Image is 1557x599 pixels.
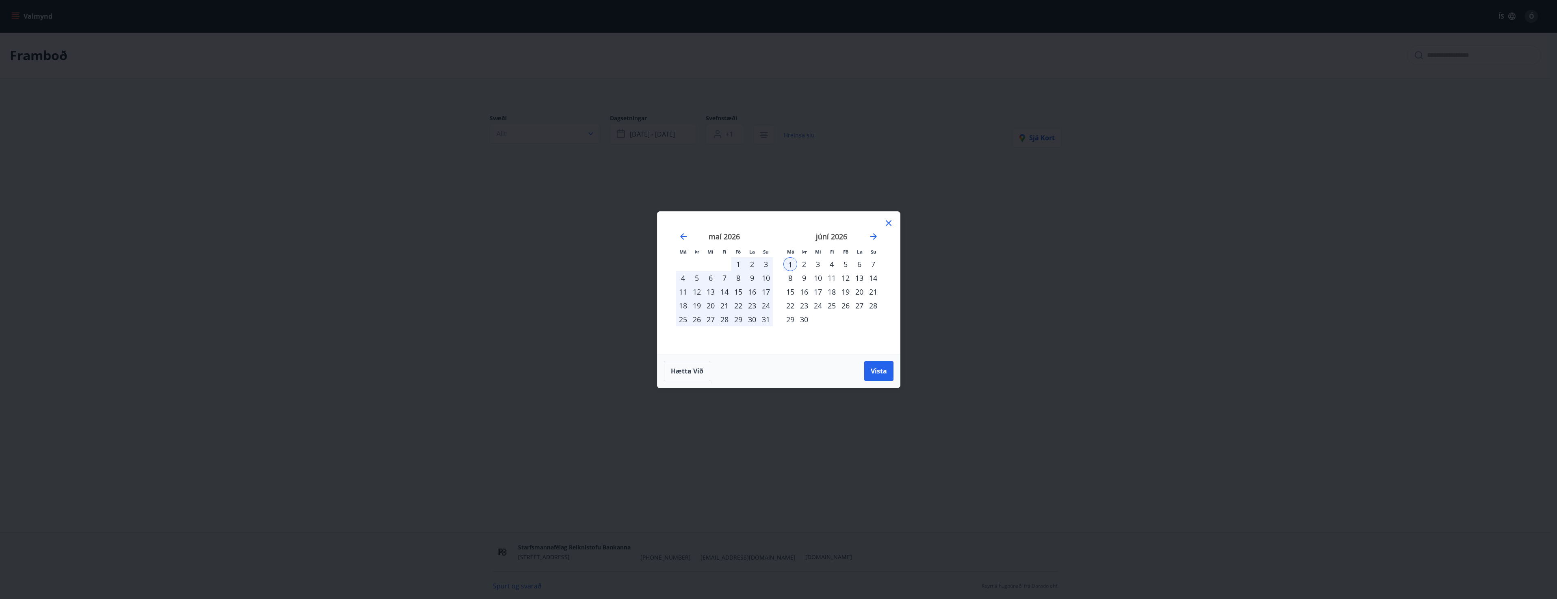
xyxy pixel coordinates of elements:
div: 22 [731,299,745,313]
div: 25 [676,313,690,326]
div: 6 [704,271,718,285]
div: 9 [797,271,811,285]
td: Choose mánudagur, 8. júní 2026 as your check-in date. It’s available. [783,271,797,285]
small: Þr [694,249,699,255]
div: 15 [731,285,745,299]
td: Choose sunnudagur, 14. júní 2026 as your check-in date. It’s available. [866,271,880,285]
div: 3 [759,257,773,271]
div: 16 [745,285,759,299]
td: Choose fimmtudagur, 4. júní 2026 as your check-in date. It’s available. [825,257,839,271]
div: 29 [731,313,745,326]
div: 7 [866,257,880,271]
div: 10 [759,271,773,285]
td: Selected. sunnudagur, 17. maí 2026 [759,285,773,299]
div: 18 [676,299,690,313]
td: Selected. laugardagur, 23. maí 2026 [745,299,759,313]
td: Selected. laugardagur, 2. maí 2026 [745,257,759,271]
div: 8 [783,271,797,285]
div: 5 [839,257,852,271]
td: Selected. sunnudagur, 24. maí 2026 [759,299,773,313]
td: Selected. miðvikudagur, 6. maí 2026 [704,271,718,285]
small: Fi [830,249,834,255]
td: Selected as end date. mánudagur, 1. júní 2026 [783,257,797,271]
div: 5 [690,271,704,285]
td: Choose miðvikudagur, 24. júní 2026 as your check-in date. It’s available. [811,299,825,313]
small: Má [679,249,687,255]
td: Choose sunnudagur, 7. júní 2026 as your check-in date. It’s available. [866,257,880,271]
td: Selected. sunnudagur, 31. maí 2026 [759,313,773,326]
div: 2 [797,257,811,271]
td: Selected. mánudagur, 18. maí 2026 [676,299,690,313]
td: Choose laugardagur, 20. júní 2026 as your check-in date. It’s available. [852,285,866,299]
small: Su [763,249,769,255]
td: Choose miðvikudagur, 10. júní 2026 as your check-in date. It’s available. [811,271,825,285]
td: Choose mánudagur, 29. júní 2026 as your check-in date. It’s available. [783,313,797,326]
td: Choose sunnudagur, 28. júní 2026 as your check-in date. It’s available. [866,299,880,313]
td: Choose föstudagur, 5. júní 2026 as your check-in date. It’s available. [839,257,852,271]
small: Má [787,249,794,255]
div: 4 [825,257,839,271]
div: 30 [745,313,759,326]
td: Choose mánudagur, 22. júní 2026 as your check-in date. It’s available. [783,299,797,313]
td: Selected. þriðjudagur, 26. maí 2026 [690,313,704,326]
td: Choose þriðjudagur, 30. júní 2026 as your check-in date. It’s available. [797,313,811,326]
div: 17 [811,285,825,299]
div: 24 [811,299,825,313]
div: 25 [825,299,839,313]
small: Fö [735,249,741,255]
td: Selected. laugardagur, 9. maí 2026 [745,271,759,285]
td: Choose miðvikudagur, 3. júní 2026 as your check-in date. It’s available. [811,257,825,271]
div: 27 [852,299,866,313]
td: Selected. mánudagur, 25. maí 2026 [676,313,690,326]
div: 13 [852,271,866,285]
td: Choose laugardagur, 27. júní 2026 as your check-in date. It’s available. [852,299,866,313]
td: Selected. föstudagur, 29. maí 2026 [731,313,745,326]
div: 12 [690,285,704,299]
div: 23 [745,299,759,313]
div: 6 [852,257,866,271]
div: 2 [745,257,759,271]
td: Choose sunnudagur, 21. júní 2026 as your check-in date. It’s available. [866,285,880,299]
div: 26 [690,313,704,326]
span: Vista [871,367,887,375]
strong: júní 2026 [816,232,847,241]
div: 30 [797,313,811,326]
td: Selected. fimmtudagur, 28. maí 2026 [718,313,731,326]
small: Fö [843,249,848,255]
td: Choose þriðjudagur, 16. júní 2026 as your check-in date. It’s available. [797,285,811,299]
small: Mi [815,249,821,255]
div: 19 [839,285,852,299]
td: Choose þriðjudagur, 2. júní 2026 as your check-in date. It’s available. [797,257,811,271]
td: Selected. sunnudagur, 10. maí 2026 [759,271,773,285]
td: Choose föstudagur, 12. júní 2026 as your check-in date. It’s available. [839,271,852,285]
small: Þr [802,249,807,255]
div: 9 [745,271,759,285]
td: Selected. miðvikudagur, 20. maí 2026 [704,299,718,313]
div: 21 [718,299,731,313]
td: Selected. laugardagur, 16. maí 2026 [745,285,759,299]
td: Selected. mánudagur, 4. maí 2026 [676,271,690,285]
td: Choose föstudagur, 26. júní 2026 as your check-in date. It’s available. [839,299,852,313]
div: 15 [783,285,797,299]
button: Hætta við [664,361,710,381]
div: 13 [704,285,718,299]
div: 11 [676,285,690,299]
div: 24 [759,299,773,313]
td: Selected. mánudagur, 11. maí 2026 [676,285,690,299]
td: Selected. þriðjudagur, 5. maí 2026 [690,271,704,285]
div: 4 [676,271,690,285]
td: Choose þriðjudagur, 9. júní 2026 as your check-in date. It’s available. [797,271,811,285]
div: 11 [825,271,839,285]
div: 8 [731,271,745,285]
td: Choose laugardagur, 13. júní 2026 as your check-in date. It’s available. [852,271,866,285]
td: Selected. fimmtudagur, 21. maí 2026 [718,299,731,313]
div: 14 [866,271,880,285]
div: 3 [811,257,825,271]
td: Choose laugardagur, 6. júní 2026 as your check-in date. It’s available. [852,257,866,271]
small: Su [871,249,876,255]
small: Mi [707,249,713,255]
div: 12 [839,271,852,285]
div: 14 [718,285,731,299]
div: Move forward to switch to the next month. [869,232,878,241]
div: 20 [852,285,866,299]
